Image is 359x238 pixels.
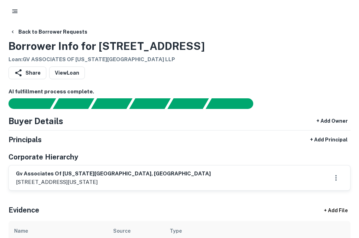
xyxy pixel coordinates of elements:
h5: Principals [8,134,42,145]
h6: gv associates of [US_STATE][GEOGRAPHIC_DATA], [GEOGRAPHIC_DATA] [16,170,211,178]
div: Documents found, AI parsing details... [91,98,132,109]
a: ViewLoan [49,66,85,79]
h3: Borrower Info for [STREET_ADDRESS] [8,38,205,54]
button: + Add Owner [314,115,351,127]
p: [STREET_ADDRESS][US_STATE] [16,178,211,186]
button: Back to Borrower Requests [7,25,90,38]
div: Source [113,227,131,235]
h5: Evidence [8,205,39,215]
h6: AI fulfillment process complete. [8,88,351,96]
button: + Add Principal [307,133,351,146]
div: AI fulfillment process complete. [206,98,262,109]
button: Share [8,66,46,79]
div: Type [170,227,182,235]
iframe: Chat Widget [324,181,359,215]
div: Your request is received and processing... [53,98,94,109]
h5: Corporate Hierarchy [8,152,78,162]
div: Principals found, AI now looking for contact information... [129,98,170,109]
h6: Loan : GV ASSOCIATES OF [US_STATE][GEOGRAPHIC_DATA] LLP [8,56,205,64]
div: Principals found, still searching for contact information. This may take time... [167,98,209,109]
h4: Buyer Details [8,115,63,127]
div: Name [14,227,28,235]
